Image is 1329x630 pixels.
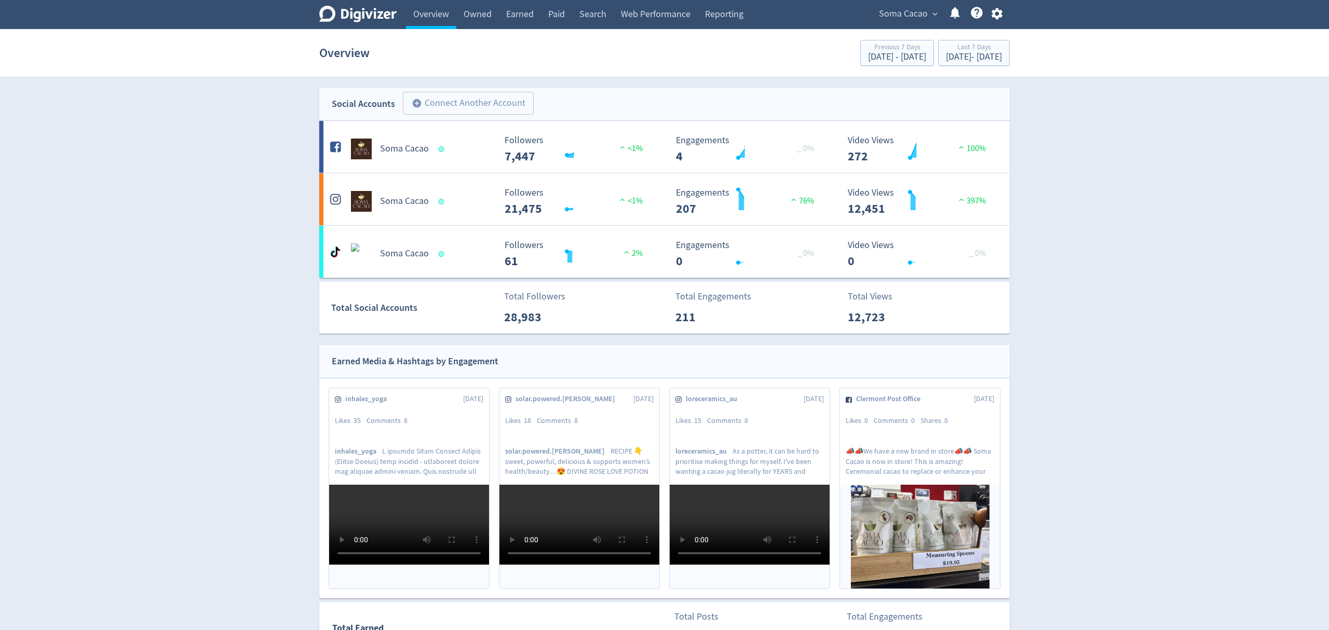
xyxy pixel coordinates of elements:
span: <1% [617,143,643,154]
a: inhales_yoga[DATE]Likes35Comments8inhales_yogaL ipsumdo Sitam Consect Adipis (Elitse Doeius) temp... [329,388,489,588]
img: positive-performance.svg [956,143,967,151]
a: Soma Cacao undefinedSoma Cacao Followers 7,447 Followers 7,447 <1% Engagements 4 Engagements 4 _ ... [319,121,1010,173]
span: 76% [789,196,814,206]
span: inhales_yoga [345,394,392,404]
span: add_circle [412,98,422,108]
p: As a potter, it can be hard to prioritise making things for myself. I've been wanting a cacao jug... [675,446,824,475]
div: Likes [505,416,537,426]
p: 28,983 [504,308,564,326]
div: Comments [367,416,413,426]
h5: Soma Cacao [380,195,429,208]
div: Comments [537,416,584,426]
svg: Video Views 12,451 [843,188,998,215]
span: Data last synced: 29 Aug 2025, 3:01pm (AEST) [439,199,447,204]
div: [DATE] - [DATE] [946,52,1002,62]
button: Last 7 Days[DATE]- [DATE] [938,40,1010,66]
button: Soma Cacao [875,6,940,22]
svg: Video Views 0 [843,240,998,268]
span: _ 0% [797,143,814,154]
span: [DATE] [974,394,994,404]
button: Connect Another Account [403,92,534,115]
p: RECIPE 👇 sweet, powerful, delicious & supports women’s health/beauty…😍 DIVINE ROSE LOVE POTION RE... [505,446,654,475]
img: positive-performance.svg [617,196,628,203]
p: 211 [675,308,735,326]
span: 0 [911,416,915,425]
span: 2% [621,248,643,258]
p: Total Followers [504,290,565,304]
svg: Followers 21,475 [499,188,655,215]
button: Previous 7 Days[DATE] - [DATE] [860,40,934,66]
span: 0 [864,416,868,425]
div: Total Social Accounts [331,300,497,316]
img: positive-performance.svg [617,143,628,151]
div: Comments [707,416,754,426]
div: Last 7 Days [946,44,1002,52]
div: Likes [335,416,367,426]
div: Comments [874,416,920,426]
span: 8 [574,416,578,425]
span: inhales_yoga [335,446,382,456]
span: solar.powered.[PERSON_NAME] [516,394,621,404]
span: Clermont Post Office [856,394,926,404]
span: <1% [617,196,643,206]
span: 0 [944,416,948,425]
svg: Engagements 207 [671,188,826,215]
p: Total Engagements [847,610,923,624]
span: loreceramics_au [686,394,743,404]
span: 8 [744,416,748,425]
span: 8 [404,416,408,425]
span: Soma Cacao [879,6,928,22]
span: _ 0% [969,248,986,258]
div: Social Accounts [332,97,395,112]
div: Shares [920,416,954,426]
h5: Soma Cacao [380,143,429,155]
h5: Soma Cacao [380,248,429,260]
span: 397% [956,196,986,206]
a: loreceramics_au[DATE]Likes15Comments8loreceramics_auAs a potter, it can be hard to prioritise mak... [670,388,830,588]
svg: Video Views 272 [843,135,998,163]
div: Previous 7 Days [868,44,926,52]
svg: Engagements 4 [671,135,826,163]
a: Connect Another Account [395,93,534,115]
a: solar.powered.[PERSON_NAME][DATE]Likes18Comments8solar.powered.[PERSON_NAME]RECIPE 👇 sweet, power... [499,388,659,588]
img: positive-performance.svg [789,196,799,203]
div: [DATE] - [DATE] [868,52,926,62]
span: expand_more [930,9,940,19]
div: Earned Media & Hashtags by Engagement [332,354,498,369]
span: 15 [694,416,701,425]
a: Soma Cacao undefinedSoma Cacao Followers 61 Followers 61 2% Engagements 0 Engagements 0 _ 0% Vide... [319,226,1010,278]
div: Likes [846,416,874,426]
img: Soma Cacao undefined [351,139,372,159]
p: Total Engagements [675,290,751,304]
span: Data last synced: 29 Aug 2025, 3:01pm (AEST) [439,146,447,152]
span: _ 0% [797,248,814,258]
h1: Overview [319,36,370,70]
svg: Engagements 0 [671,240,826,268]
span: [DATE] [463,394,483,404]
p: Total Views [848,290,907,304]
svg: Followers 7,447 [499,135,655,163]
span: solar.powered.[PERSON_NAME] [505,446,611,456]
img: Soma Cacao undefined [351,243,372,264]
p: L ipsumdo Sitam Consect Adipis (Elitse Doeius) temp incidid - utlaboreet dolore mag aliquae admin... [335,446,483,475]
span: [DATE] [633,394,654,404]
img: Soma Cacao undefined [351,191,372,212]
span: 18 [524,416,531,425]
a: Soma Cacao undefinedSoma Cacao Followers 21,475 Followers 21,475 <1% Engagements 207 Engagements ... [319,173,1010,225]
svg: Followers 61 [499,240,655,268]
span: [DATE] [804,394,824,404]
p: Total Posts [674,610,734,624]
span: Data last synced: 29 Aug 2025, 12:02am (AEST) [439,251,447,257]
div: Likes [675,416,707,426]
img: positive-performance.svg [956,196,967,203]
span: 35 [354,416,361,425]
p: 12,723 [848,308,907,326]
img: positive-performance.svg [621,248,632,256]
p: 📣📣We have a new brand in store📣📣 Soma Cacao is now in store! This is amazing! Ceremonial cacao to... [846,446,994,475]
a: Clermont Post Office[DATE]Likes0Comments0Shares0📣📣We have a new brand in store📣📣 Soma Cacao is no... [840,388,1000,588]
span: 100% [956,143,986,154]
span: loreceramics_au [675,446,733,456]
